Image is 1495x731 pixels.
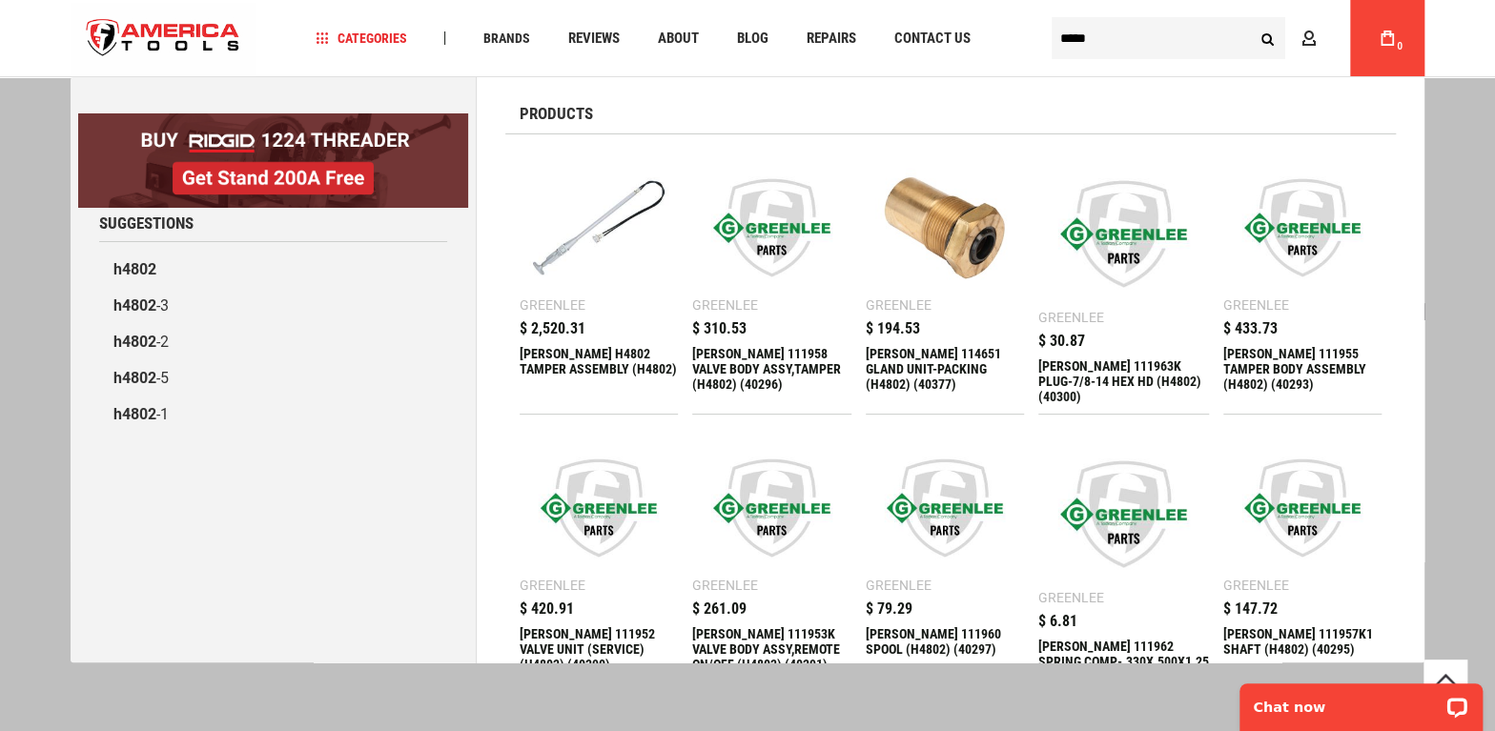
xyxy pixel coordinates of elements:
b: h4802 [113,333,156,351]
div: Greenlee 111953K VALVE BODY ASSY,REMOTE ON/OFF (H4802) (40291) [692,626,850,672]
button: Search [1249,20,1285,56]
a: BOGO: Buy RIDGID® 1224 Threader, Get Stand 200A Free! [78,113,468,128]
a: Greenlee 111958 VALVE BODY ASSY,TAMPER (H4802) (40296) Greenlee $ 310.53 [PERSON_NAME] 111958 VAL... [692,149,850,401]
a: GREENLEE H4802 TAMPER ASSEMBLY (H4802) Greenlee $ 2,520.31 [PERSON_NAME] H4802 TAMPER ASSEMBLY (H... [520,149,678,401]
span: $ 2,520.31 [520,321,585,336]
a: h4802 [99,252,447,288]
img: GREENLEE H4802 TAMPER ASSEMBLY (H4802) [529,158,668,297]
img: BOGO: Buy RIDGID® 1224 Threader, Get Stand 200A Free! [78,113,468,208]
img: Greenlee 111963K PLUG-7/8-14 HEX HD (H4802) (40300) [1048,158,1199,310]
img: Greenlee 111952 VALVE UNIT (SERVICE) (H4802) (40290) [529,438,668,578]
img: Greenlee 111962 SPRING,COMP-.330X.500X1.25 (H4802) (40299) [1048,438,1199,590]
span: Repairs [807,31,856,46]
span: 0 [1397,41,1403,51]
span: $ 420.91 [520,601,574,617]
span: $ 30.87 [1038,334,1085,349]
img: Greenlee 111960 SPOOL (H4802) (40297) [875,438,1014,578]
img: America Tools [71,3,256,74]
span: $ 261.09 [692,601,747,617]
img: Greenlee 111955 TAMPER BODY ASSEMBLY (H4802) (40293) [1233,158,1372,297]
span: Suggestions [99,215,194,232]
span: Categories [316,31,407,45]
b: h4802 [113,260,156,278]
div: Greenlee [692,579,758,592]
span: Blog [737,31,768,46]
div: Greenlee 111955 TAMPER BODY ASSEMBLY (H4802) (40293) [1223,346,1382,392]
a: h4802-2 [99,324,447,360]
a: h4802-5 [99,360,447,396]
div: Greenlee 114651 GLAND UNIT-PACKING (H4802) (40377) [866,346,1024,392]
span: Reviews [568,31,620,46]
a: Greenlee 111960 SPOOL (H4802) (40297) Greenlee $ 79.29 [PERSON_NAME] 111960 SPOOL (H4802) (40297) [866,429,1024,681]
div: Greenlee 111957K1 SHAFT (H4802) (40295) [1223,626,1382,672]
div: Greenlee [520,298,585,312]
img: Greenlee 111957K1 SHAFT (H4802) (40295) [1233,438,1372,578]
a: Reviews [560,26,628,51]
a: Greenlee 111963K PLUG-7/8-14 HEX HD (H4802) (40300) Greenlee $ 30.87 [PERSON_NAME] 111963K PLUG-7... [1038,149,1209,414]
span: $ 433.73 [1223,321,1278,336]
a: Greenlee 111953K VALVE BODY ASSY,REMOTE ON/OFF (H4802) (40291) Greenlee $ 261.09 [PERSON_NAME] 11... [692,429,850,681]
div: Greenlee 111960 SPOOL (H4802) (40297) [866,626,1024,672]
div: Greenlee [1038,311,1104,324]
div: Greenlee [520,579,585,592]
span: $ 147.72 [1223,601,1278,617]
a: h4802-3 [99,288,447,324]
div: Greenlee [1038,591,1104,604]
a: Greenlee 111957K1 SHAFT (H4802) (40295) Greenlee $ 147.72 [PERSON_NAME] 111957K1 SHAFT (H4802) (4... [1223,429,1382,681]
span: $ 79.29 [866,601,912,617]
div: Greenlee [1223,579,1289,592]
div: GREENLEE H4802 TAMPER ASSEMBLY (H4802) [520,346,678,392]
div: Greenlee 111952 VALVE UNIT (SERVICE) (H4802) (40290) [520,626,678,672]
div: Greenlee [1223,298,1289,312]
div: Greenlee [692,298,758,312]
a: Greenlee 111952 VALVE UNIT (SERVICE) (H4802) (40290) Greenlee $ 420.91 [PERSON_NAME] 111952 VALVE... [520,429,678,681]
span: Brands [483,31,530,45]
a: Greenlee 111962 SPRING,COMP-.330X.500X1.25 (H4802) (40299) Greenlee $ 6.81 [PERSON_NAME] 111962 S... [1038,429,1209,694]
div: Greenlee 111963K PLUG-7/8-14 HEX HD (H4802) (40300) [1038,358,1209,404]
div: Greenlee [866,579,932,592]
a: Brands [475,26,539,51]
span: $ 194.53 [866,321,920,336]
a: Contact Us [886,26,979,51]
img: Greenlee 111958 VALVE BODY ASSY,TAMPER (H4802) (40296) [702,158,841,297]
span: $ 6.81 [1038,614,1077,629]
a: About [649,26,707,51]
div: Greenlee 111962 SPRING,COMP-.330X.500X1.25 (H4802) (40299) [1038,639,1209,684]
b: h4802 [113,405,156,423]
img: Greenlee 114651 GLAND UNIT-PACKING (H4802) (40377) [875,158,1014,297]
b: h4802 [113,296,156,315]
div: Greenlee 111958 VALVE BODY ASSY,TAMPER (H4802) (40296) [692,346,850,392]
a: Greenlee 114651 GLAND UNIT-PACKING (H4802) (40377) Greenlee $ 194.53 [PERSON_NAME] 114651 GLAND U... [866,149,1024,401]
a: store logo [71,3,256,74]
b: h4802 [113,369,156,387]
a: Greenlee 111955 TAMPER BODY ASSEMBLY (H4802) (40293) Greenlee $ 433.73 [PERSON_NAME] 111955 TAMPE... [1223,149,1382,401]
a: h4802-1 [99,396,447,433]
img: Greenlee 111953K VALVE BODY ASSY,REMOTE ON/OFF (H4802) (40291) [702,438,841,578]
div: Greenlee [866,298,932,312]
span: Products [520,106,593,122]
a: Blog [728,26,777,51]
a: Repairs [798,26,865,51]
span: Contact Us [894,31,971,46]
iframe: LiveChat chat widget [1227,671,1495,731]
a: Categories [307,26,416,51]
span: $ 310.53 [692,321,747,336]
span: About [658,31,699,46]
